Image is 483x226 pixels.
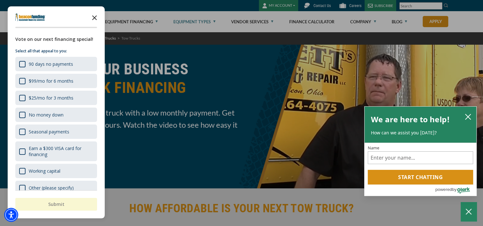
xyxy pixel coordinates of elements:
div: Working capital [15,164,97,178]
div: Seasonal payments [29,129,69,135]
div: Accessibility Menu [4,208,18,222]
div: $25/mo for 3 months [15,91,97,105]
input: Name [368,151,473,164]
div: No money down [15,108,97,122]
img: Company logo [15,13,45,21]
div: Working capital [29,168,60,174]
button: close chatbox [463,112,473,121]
p: Select all that appeal to you: [15,48,97,54]
a: Powered by Olark [435,185,476,196]
div: $99/mo for 6 months [15,74,97,88]
div: Other (please specify) [15,181,97,195]
div: $99/mo for 6 months [29,78,73,84]
button: Close Chatbox [461,202,477,221]
p: How can we assist you [DATE]? [371,130,470,136]
div: 90 days no payments [29,61,73,67]
div: Vote on our next financing special! [15,36,97,43]
div: Survey [8,6,105,218]
div: Seasonal payments [15,124,97,139]
button: Start chatting [368,170,473,185]
div: $25/mo for 3 months [29,95,73,101]
div: Earn a $300 VISA card for financing [15,141,97,161]
div: Other (please specify) [29,185,74,191]
h2: We are here to help! [371,113,450,126]
span: by [452,185,457,193]
span: powered [435,185,452,193]
div: Earn a $300 VISA card for financing [29,145,93,157]
label: Name [368,146,473,150]
div: No money down [29,112,64,118]
button: Submit [15,198,97,211]
button: Close the survey [88,11,101,24]
div: 90 days no payments [15,57,97,71]
div: olark chatbox [364,106,477,196]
